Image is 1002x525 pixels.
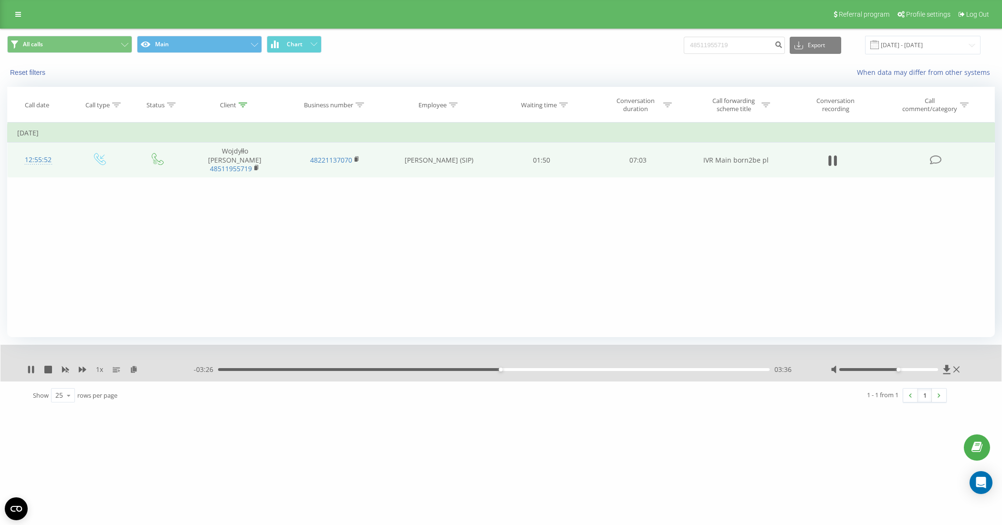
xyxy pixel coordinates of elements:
span: 1 x [96,365,103,374]
div: Conversation recording [804,97,866,113]
button: Export [790,37,841,54]
span: rows per page [77,391,117,400]
button: Chart [267,36,322,53]
button: Open CMP widget [5,497,28,520]
span: Log Out [966,10,989,18]
td: [PERSON_NAME] (SIP) [385,143,493,178]
div: Accessibility label [499,368,502,371]
span: Chart [287,41,303,48]
span: Show [33,391,49,400]
td: [DATE] [8,124,995,143]
td: 01:50 [493,143,590,178]
button: Main [137,36,262,53]
div: Call type [85,101,110,109]
button: Reset filters [7,68,50,77]
span: - 03:26 [194,365,218,374]
div: Call date [25,101,49,109]
div: 1 - 1 from 1 [867,390,898,400]
div: Client [220,101,236,109]
div: 12:55:52 [17,151,60,169]
div: Conversation duration [610,97,661,113]
a: When data may differ from other systems [857,68,995,77]
div: Employee [418,101,447,109]
td: Wojdyłło [PERSON_NAME] [185,143,285,178]
div: Call forwarding scheme title [708,97,759,113]
input: Search by number [684,37,785,54]
div: 25 [55,391,63,400]
td: IVR Main born2be pl [686,143,786,178]
td: 07:03 [590,143,686,178]
button: All calls [7,36,132,53]
div: Accessibility label [897,368,900,371]
a: 48511955719 [210,164,252,173]
div: Business number [304,101,353,109]
span: Referral program [839,10,889,18]
a: 48221137070 [310,155,352,165]
span: All calls [23,41,43,48]
span: 03:36 [774,365,792,374]
a: 1 [918,389,932,402]
div: Status [146,101,165,109]
div: Open Intercom Messenger [970,471,992,494]
span: Profile settings [906,10,950,18]
div: Call comment/category [902,97,958,113]
div: Waiting time [521,101,557,109]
